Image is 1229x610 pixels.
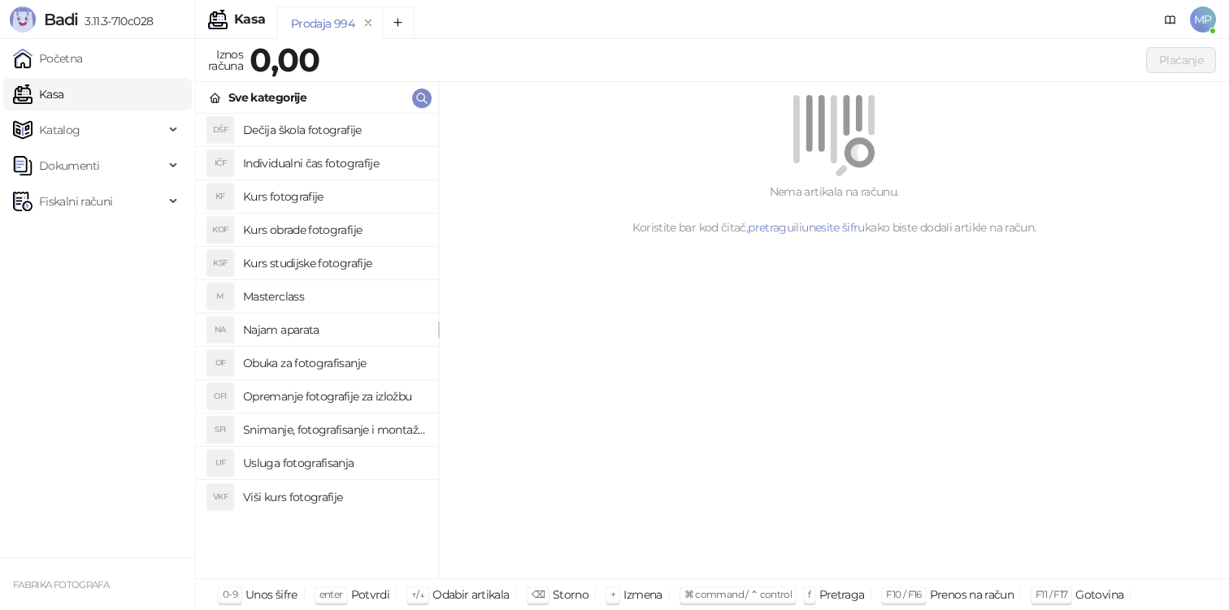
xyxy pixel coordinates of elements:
[13,579,109,591] small: FABRIKA FOTOGRAFA
[207,383,233,409] div: OFI
[196,114,438,578] div: grid
[748,220,793,235] a: pretragu
[207,217,233,243] div: KOF
[13,42,83,75] a: Početna
[886,588,921,600] span: F10 / F16
[39,114,80,146] span: Katalog
[291,15,354,32] div: Prodaja 994
[207,350,233,376] div: OF
[205,44,246,76] div: Iznos računa
[243,283,425,309] h4: Masterclass
[243,484,425,510] h4: Viši kurs fotografije
[44,10,78,29] span: Badi
[207,417,233,443] div: SFI
[1190,6,1216,32] span: MP
[207,317,233,343] div: NA
[243,250,425,276] h4: Kurs studijske fotografije
[623,584,662,605] div: Izmena
[532,588,545,600] span: ⌫
[819,584,865,605] div: Pretraga
[243,117,425,143] h4: Dečija škola fotografije
[610,588,615,600] span: +
[243,350,425,376] h4: Obuka za fotografisanje
[243,150,425,176] h4: Individualni čas fotografije
[801,220,865,235] a: unesite šifru
[228,89,306,106] div: Sve kategorije
[39,149,99,182] span: Dokumenti
[243,417,425,443] h4: Snimanje, fotografisanje i montaža BTS za potrebe snimanja serije "Državni službenik 4" - 29.05-1...
[411,588,424,600] span: ↑/↓
[553,584,588,605] div: Storno
[207,150,233,176] div: IČF
[78,14,153,28] span: 3.11.3-710c028
[13,78,63,110] a: Kasa
[1146,47,1216,73] button: Plaćanje
[930,584,1014,605] div: Prenos na račun
[207,484,233,510] div: VKF
[234,13,265,26] div: Kasa
[243,450,425,476] h4: Usluga fotografisanja
[207,117,233,143] div: DŠF
[207,250,233,276] div: KSF
[432,584,509,605] div: Odabir artikala
[1157,6,1183,32] a: Dokumentacija
[207,283,233,309] div: M
[808,588,810,600] span: f
[250,40,319,80] strong: 0,00
[458,183,1209,236] div: Nema artikala na računu. Koristite bar kod čitač, ili kako biste dodali artikle na račun.
[243,317,425,343] h4: Najam aparata
[1036,588,1067,600] span: F11 / F17
[10,6,36,32] img: Logo
[243,217,425,243] h4: Kurs obrade fotografije
[243,184,425,210] h4: Kurs fotografije
[382,6,415,39] button: Add tab
[351,584,390,605] div: Potvrdi
[207,184,233,210] div: KF
[223,588,237,600] span: 0-9
[684,588,793,600] span: ⌘ command / ⌃ control
[39,185,112,218] span: Fiskalni računi
[1075,584,1123,605] div: Gotovina
[319,588,343,600] span: enter
[245,584,297,605] div: Unos šifre
[243,383,425,409] h4: Opremanje fotografije za izložbu
[358,16,379,30] button: remove
[207,450,233,476] div: UF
